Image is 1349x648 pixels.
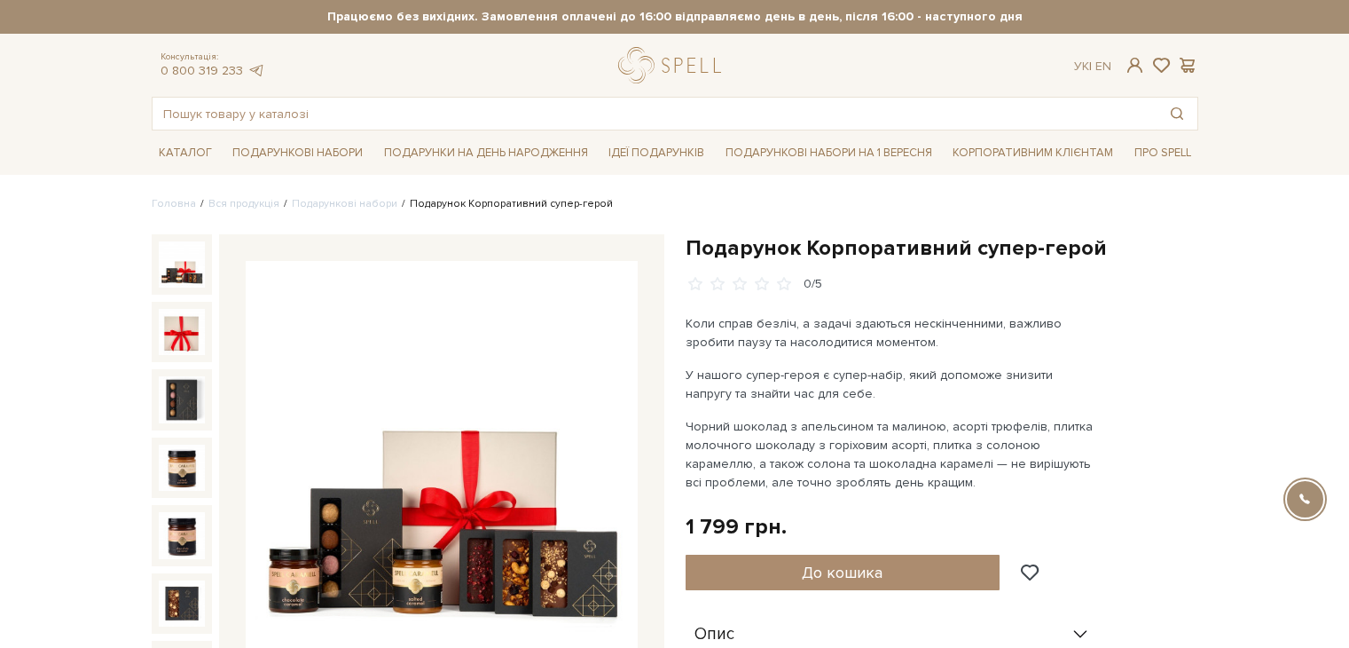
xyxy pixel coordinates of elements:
[208,197,279,210] a: Вся продукція
[397,196,613,212] li: Подарунок Корпоративний супер-герой
[686,366,1102,403] p: У нашого супер-героя є супер-набір, який допоможе знизити напругу та знайти час для себе.
[686,314,1102,352] p: Коли справ безліч, а задачі здаються нескінченними, важливо зробити паузу та насолодитися моментом.
[159,581,205,627] img: Подарунок Корпоративний супер-герой
[686,417,1102,492] p: Чорний шоколад з апельсином та малиною, асорті трюфелів, плитка молочного шоколаду з горіховим ас...
[804,276,822,293] div: 0/5
[686,555,1000,590] button: До кошика
[292,197,397,210] a: Подарункові набори
[686,513,787,541] div: 1 799 грн.
[1074,59,1111,75] div: Ук
[159,376,205,423] img: Подарунок Корпоративний супер-герой
[377,139,595,167] a: Подарунки на День народження
[225,139,370,167] a: Подарункові набори
[1157,98,1197,130] button: Пошук товару у каталозі
[802,563,882,582] span: До кошика
[694,627,734,643] span: Опис
[1127,139,1198,167] a: Про Spell
[618,47,729,83] a: logo
[159,309,205,355] img: Подарунок Корпоративний супер-герой
[152,197,196,210] a: Головна
[945,138,1120,168] a: Корпоративним клієнтам
[161,63,243,78] a: 0 800 319 233
[159,445,205,491] img: Подарунок Корпоративний супер-герой
[247,63,265,78] a: telegram
[1089,59,1092,74] span: |
[718,138,939,168] a: Подарункові набори на 1 Вересня
[686,234,1198,262] h1: Подарунок Корпоративний супер-герой
[1095,59,1111,74] a: En
[159,241,205,288] img: Подарунок Корпоративний супер-герой
[601,139,711,167] a: Ідеї подарунків
[159,512,205,558] img: Подарунок Корпоративний супер-герой
[153,98,1157,130] input: Пошук товару у каталозі
[152,139,219,167] a: Каталог
[161,51,265,63] span: Консультація:
[152,9,1198,25] strong: Працюємо без вихідних. Замовлення оплачені до 16:00 відправляємо день в день, після 16:00 - насту...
